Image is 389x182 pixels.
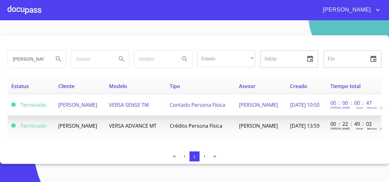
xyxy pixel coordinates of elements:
[318,5,381,15] button: account of current user
[114,52,129,66] button: Search
[58,122,97,129] span: [PERSON_NAME]
[193,154,195,159] span: 1
[367,127,377,130] p: Minutos
[51,52,66,66] button: Search
[330,106,350,109] p: [PERSON_NAME]
[20,101,46,108] span: Terminado
[330,121,373,127] p: 00 : 22 : 49 : 02
[11,123,16,128] span: Terminado
[356,127,363,130] p: Horas
[11,102,16,107] span: Terminado
[170,122,222,129] span: Crédito Persona Física
[58,101,97,108] span: [PERSON_NAME]
[8,51,49,67] input: search
[330,127,350,130] p: [PERSON_NAME]
[170,101,225,108] span: Contado Persona Física
[356,106,363,109] p: Horas
[109,122,157,129] span: VERSA ADVANCE MT
[11,83,29,90] span: Estatus
[197,50,255,67] div: ​
[134,51,175,67] input: search
[170,83,180,90] span: Tipo
[109,101,149,108] span: VERSA SENSE TM
[330,83,360,90] span: Tiempo total
[290,83,307,90] span: Creado
[109,83,127,90] span: Modelo
[367,106,377,109] p: Minutos
[318,5,374,15] span: [PERSON_NAME]
[20,122,46,129] span: Terminado
[71,51,112,67] input: search
[290,122,319,129] span: [DATE] 13:59
[290,101,319,108] span: [DATE] 10:50
[239,122,278,129] span: [PERSON_NAME]
[330,100,373,106] p: 00 : 00 : 00 : 47
[189,151,200,161] button: 1
[239,83,256,90] span: Asesor
[177,52,192,66] button: Search
[239,101,278,108] span: [PERSON_NAME]
[58,83,75,90] span: Cliente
